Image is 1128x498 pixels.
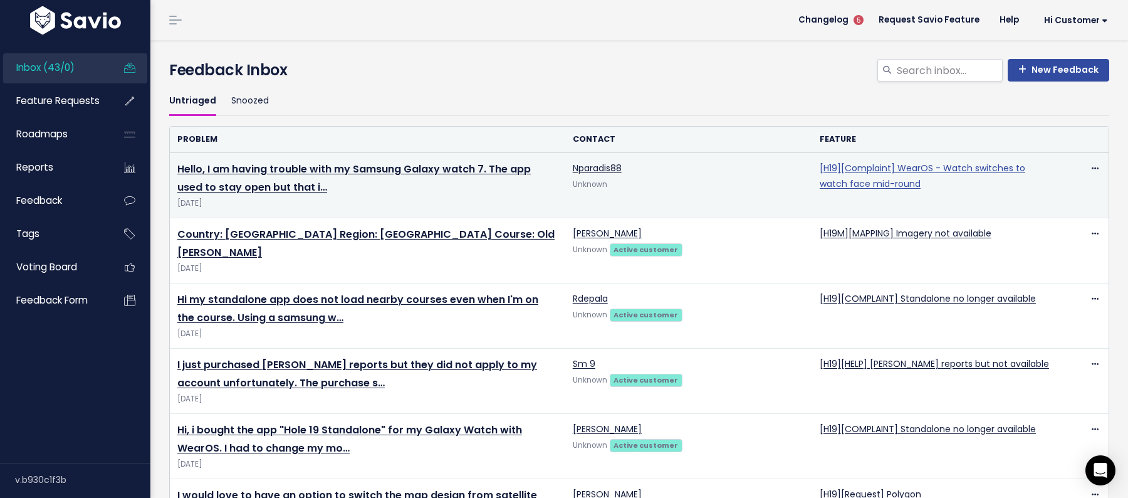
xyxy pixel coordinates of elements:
span: Hi Customer [1044,16,1108,25]
a: I just purchased [PERSON_NAME] reports but they did not apply to my account unfortunately. The pu... [177,358,537,390]
span: Feedback [16,194,62,207]
a: Tags [3,220,104,248]
a: [H19M][MAPPING] Imagery not available [820,227,991,240]
span: Feature Requests [16,94,100,107]
a: Roadmaps [3,120,104,149]
a: Request Savio Feature [869,11,990,29]
a: Reports [3,153,104,182]
a: Active customer [610,308,682,321]
span: [DATE] [177,262,558,275]
a: Inbox (43/0) [3,53,104,82]
span: Unknown [573,375,607,385]
span: Voting Board [16,260,77,273]
span: Unknown [573,440,607,450]
a: Snoozed [231,87,269,116]
a: Help [990,11,1029,29]
a: [PERSON_NAME] [573,227,642,240]
a: Sm 9 [573,358,595,370]
a: Active customer [610,373,682,386]
strong: Active customer [614,375,678,385]
a: Hi, i bought the app "Hole 19 Standalone" for my Galaxy Watch with WearOS. I had to change my mo… [177,423,522,455]
a: [H19][Complaint] WearOS - Watch switches to watch face mid-round [820,162,1025,190]
a: Rdepala [573,292,608,305]
span: 5 [854,15,864,25]
a: Active customer [610,243,682,255]
a: Hi my standalone app does not load nearby courses even when I'm on the course. Using a samsung w… [177,292,538,325]
a: Voting Board [3,253,104,282]
a: [H19][COMPLAINT] Standalone no longer available [820,292,1036,305]
a: Feature Requests [3,87,104,115]
span: Roadmaps [16,127,68,140]
span: Reports [16,161,53,174]
a: Untriaged [169,87,216,116]
a: [H19][HELP] [PERSON_NAME] reports but not available [820,358,1049,370]
span: Unknown [573,245,607,255]
a: Nparadis88 [573,162,622,174]
span: Unknown [573,310,607,320]
span: [DATE] [177,197,558,210]
span: Tags [16,227,39,240]
span: Changelog [798,16,849,24]
a: Feedback form [3,286,104,315]
span: [DATE] [177,393,558,406]
th: Feature [812,127,1059,152]
strong: Active customer [614,440,678,450]
h4: Feedback Inbox [169,59,1109,82]
input: Search inbox... [896,59,1003,82]
div: Open Intercom Messenger [1085,455,1115,485]
span: [DATE] [177,458,558,471]
th: Problem [170,127,565,152]
a: Feedback [3,186,104,215]
span: Inbox (43/0) [16,61,75,74]
a: [PERSON_NAME] [573,423,642,435]
a: [H19][COMPLAINT] Standalone no longer available [820,423,1036,435]
strong: Active customer [614,310,678,320]
ul: Filter feature requests [169,87,1109,116]
a: Active customer [610,438,682,451]
th: Contact [565,127,812,152]
img: logo-white.9d6f32f41409.svg [27,6,124,34]
a: New Feedback [1008,59,1109,82]
span: Unknown [573,179,607,189]
span: Feedback form [16,294,88,307]
a: Hi Customer [1029,11,1118,30]
strong: Active customer [614,245,678,255]
a: Country: [GEOGRAPHIC_DATA] Region: [GEOGRAPHIC_DATA] Course: Old [PERSON_NAME] [177,227,555,260]
div: v.b930c1f3b [15,464,150,496]
span: [DATE] [177,327,558,341]
a: Hello, I am having trouble with my Samsung Galaxy watch 7. The app used to stay open but that i… [177,162,531,194]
